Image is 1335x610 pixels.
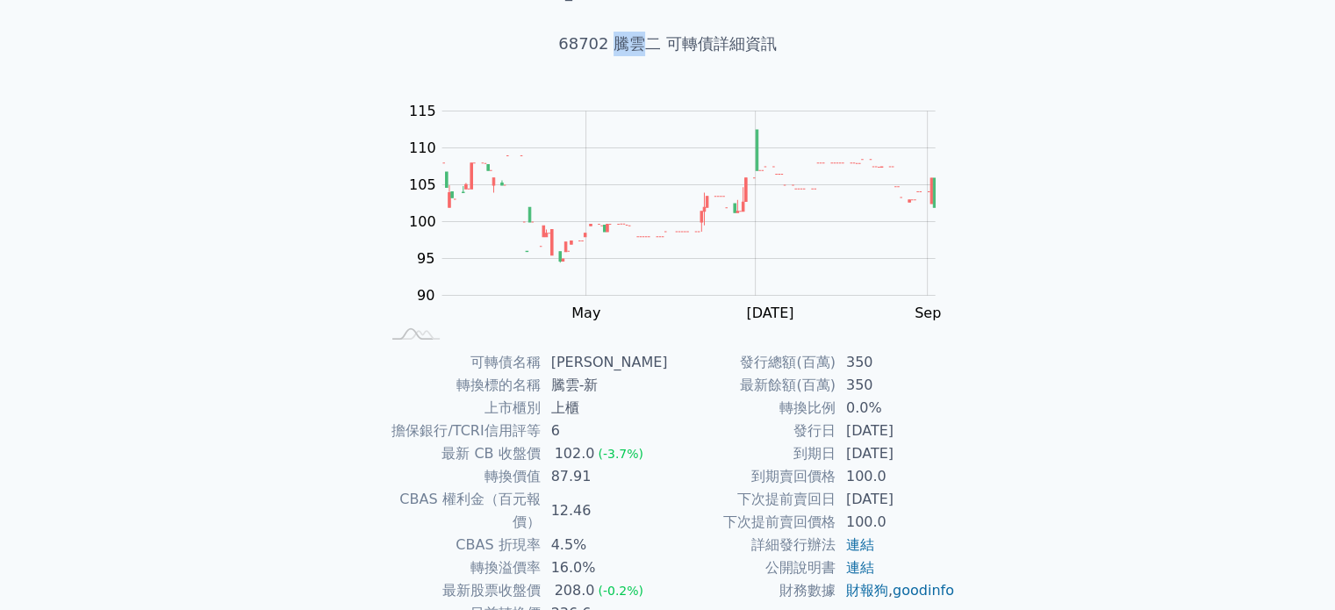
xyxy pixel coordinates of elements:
[409,176,436,193] tspan: 105
[380,556,541,579] td: 轉換溢價率
[668,511,836,534] td: 下次提前賣回價格
[380,579,541,602] td: 最新股票收盤價
[571,305,600,321] tspan: May
[380,465,541,488] td: 轉換價值
[541,534,668,556] td: 4.5%
[417,287,434,304] tspan: 90
[380,442,541,465] td: 最新 CB 收盤價
[668,397,836,420] td: 轉換比例
[359,32,977,56] h1: 68702 騰雲二 可轉債詳細資訊
[668,442,836,465] td: 到期日
[380,534,541,556] td: CBAS 折現率
[551,442,599,465] div: 102.0
[836,397,956,420] td: 0.0%
[836,351,956,374] td: 350
[380,397,541,420] td: 上市櫃別
[836,579,956,602] td: ,
[836,511,956,534] td: 100.0
[380,420,541,442] td: 擔保銀行/TCRI信用評等
[598,584,643,598] span: (-0.2%)
[541,420,668,442] td: 6
[541,374,668,397] td: 騰雲-新
[541,351,668,374] td: [PERSON_NAME]
[598,447,643,461] span: (-3.7%)
[836,374,956,397] td: 350
[380,374,541,397] td: 轉換標的名稱
[668,351,836,374] td: 發行總額(百萬)
[668,374,836,397] td: 最新餘額(百萬)
[380,351,541,374] td: 可轉債名稱
[409,213,436,230] tspan: 100
[541,465,668,488] td: 87.91
[541,488,668,534] td: 12.46
[668,556,836,579] td: 公開說明書
[836,465,956,488] td: 100.0
[380,488,541,534] td: CBAS 權利金（百元報價）
[399,103,961,321] g: Chart
[442,130,935,262] g: Series
[893,582,954,599] a: goodinfo
[846,559,874,576] a: 連結
[668,579,836,602] td: 財務數據
[668,534,836,556] td: 詳細發行辦法
[541,556,668,579] td: 16.0%
[836,420,956,442] td: [DATE]
[846,536,874,553] a: 連結
[846,582,888,599] a: 財報狗
[551,579,599,602] div: 208.0
[668,420,836,442] td: 發行日
[668,465,836,488] td: 到期賣回價格
[836,442,956,465] td: [DATE]
[668,488,836,511] td: 下次提前賣回日
[746,305,793,321] tspan: [DATE]
[541,397,668,420] td: 上櫃
[836,488,956,511] td: [DATE]
[409,103,436,119] tspan: 115
[915,305,941,321] tspan: Sep
[409,140,436,156] tspan: 110
[417,250,434,267] tspan: 95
